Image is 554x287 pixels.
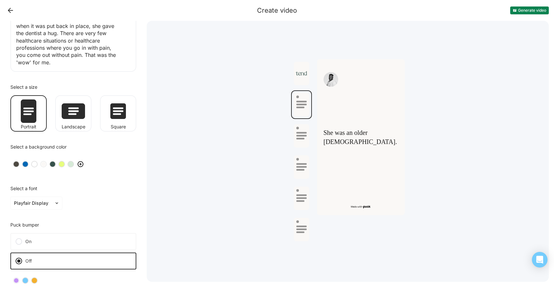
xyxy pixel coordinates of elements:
[10,186,136,194] div: Select a font
[62,103,85,119] img: Landscape format
[100,124,136,129] div: Square
[324,72,338,87] img: Headshot
[257,7,297,14] div: Create video
[510,7,549,14] button: Generate video
[324,128,398,146] div: She was an older [DEMOGRAPHIC_DATA].
[10,2,136,72] div: She was an older [DEMOGRAPHIC_DATA]. You could see the fear in her face. And when it was put back...
[351,205,371,208] img: img_made_with_puck-56b6JeU1.svg
[55,124,92,129] div: Landscape
[10,223,136,230] div: Puck bumper
[10,85,136,93] div: Select a size
[5,5,16,16] button: Back
[21,99,36,123] img: Portrait format
[110,103,126,119] img: Square format
[10,253,136,269] label: Off
[532,252,548,267] div: Open Intercom Messenger
[296,71,307,75] img: Logo thumbnail
[10,145,136,152] div: Select a background color
[10,124,47,129] div: Portrait
[10,233,136,250] label: On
